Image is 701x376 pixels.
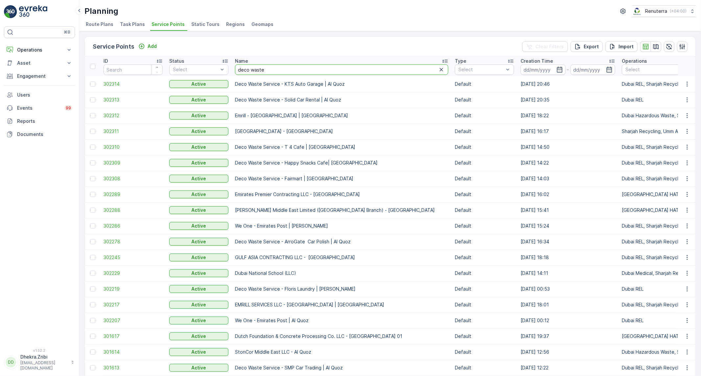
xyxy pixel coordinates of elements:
p: Default [455,223,514,229]
p: Default [455,97,514,103]
td: [DATE] 16:34 [517,234,619,250]
span: 302286 [104,223,163,229]
div: Toggle Row Selected [90,365,95,370]
td: [DATE] 18:01 [517,297,619,313]
p: Default [455,270,514,276]
p: Dutch Foundation & Concrete Processing Co. LLC - [GEOGRAPHIC_DATA] 01 [235,333,448,340]
button: Active [169,190,228,198]
p: Default [455,349,514,355]
span: Service Points [152,21,185,28]
button: Import [605,41,638,52]
p: Active [192,160,206,166]
p: Active [192,365,206,371]
span: 302219 [104,286,163,292]
button: Active [169,143,228,151]
a: Documents [4,128,75,141]
span: 302278 [104,238,163,245]
button: DDDhekra.Zribi[EMAIL_ADDRESS][DOMAIN_NAME] [4,354,75,371]
span: 302245 [104,254,163,261]
span: 302312 [104,112,163,119]
p: Active [192,81,206,87]
p: Deco Waste Service - SMP Car Trading | Al Quoz [235,365,448,371]
a: 302229 [104,270,163,276]
span: Geomaps [251,21,273,28]
a: Users [4,88,75,101]
img: logo [4,5,17,18]
p: [EMAIL_ADDRESS][DOMAIN_NAME] [20,360,68,371]
span: Route Plans [86,21,113,28]
a: 302313 [104,97,163,103]
td: [DATE] 16:17 [517,123,619,139]
div: DD [6,357,16,367]
button: Active [169,222,228,230]
p: Active [192,333,206,340]
div: Toggle Row Selected [90,271,95,276]
button: Active [169,364,228,372]
a: 302207 [104,317,163,324]
button: Active [169,175,228,183]
p: Active [192,175,206,182]
button: Operations [4,43,75,56]
span: 301613 [104,365,163,371]
p: Default [455,144,514,150]
p: Operations [622,58,647,64]
a: 301614 [104,349,163,355]
button: Active [169,80,228,88]
p: EMRILL SERVICES LLC - [GEOGRAPHIC_DATA] | [GEOGRAPHIC_DATA] [235,301,448,308]
p: Planning [84,6,118,16]
p: Default [455,81,514,87]
span: 302311 [104,128,163,135]
p: Emrill - [GEOGRAPHIC_DATA] | [GEOGRAPHIC_DATA] [235,112,448,119]
p: Renuterra [645,8,667,14]
p: Active [192,128,206,135]
button: Renuterra(+04:00) [632,5,696,17]
button: Export [571,41,603,52]
p: Default [455,175,514,182]
a: 302309 [104,160,163,166]
span: 302310 [104,144,163,150]
p: Default [455,128,514,135]
td: [DATE] 00:53 [517,281,619,297]
button: Active [169,159,228,167]
p: Deco Waste Service - ArroGate Car Polish | Al Quoz [235,238,448,245]
td: [DATE] 12:22 [517,360,619,376]
button: Engagement [4,70,75,83]
button: Active [169,238,228,246]
p: Active [192,207,206,213]
p: Active [192,112,206,119]
td: [DATE] 18:22 [517,108,619,123]
button: Clear Filters [522,41,568,52]
p: Default [455,238,514,245]
p: Active [192,270,206,276]
p: Active [192,349,206,355]
div: Toggle Row Selected [90,255,95,260]
p: [PERSON_NAME] Middle East Limited ([GEOGRAPHIC_DATA] Branch) - [GEOGRAPHIC_DATA] [235,207,448,213]
button: Active [169,127,228,135]
img: Screenshot_2024-07-26_at_13.33.01.png [632,8,643,15]
button: Active [169,96,228,104]
a: 302289 [104,191,163,198]
p: ⌘B [64,30,70,35]
td: [DATE] 15:41 [517,202,619,218]
button: Active [169,269,228,277]
p: Service Points [93,42,134,51]
div: Toggle Row Selected [90,286,95,292]
p: Deco Waste Service - KTS Auto Garage | Al Quoz [235,81,448,87]
a: 302217 [104,301,163,308]
p: Default [455,333,514,340]
p: Import [619,43,634,50]
p: Default [455,191,514,198]
p: Active [192,254,206,261]
p: Default [455,365,514,371]
p: Dhekra.Zribi [20,354,68,360]
p: Select [458,66,504,73]
p: ( +04:00 ) [670,9,687,14]
div: Toggle Row Selected [90,334,95,339]
td: [DATE] 18:18 [517,250,619,265]
p: Documents [17,131,72,138]
button: Add [136,42,159,50]
td: [DATE] 20:35 [517,92,619,108]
